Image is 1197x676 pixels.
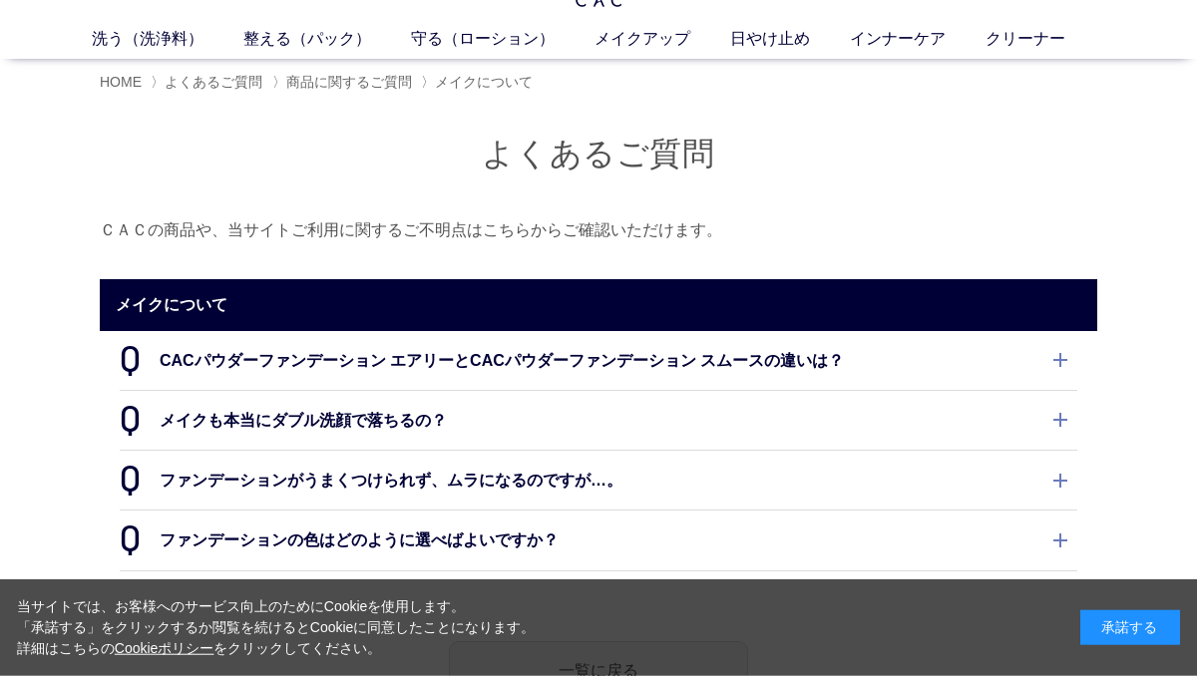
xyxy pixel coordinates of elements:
dt: ファンデーションの色はどのように選べばよいですか？ [120,510,1077,569]
a: 洗う（洗浄料） [92,27,243,51]
li: 〉 [272,73,417,92]
h2: メイクについて [100,279,1097,330]
a: インナーケア [850,27,986,51]
dt: メイクも本当にダブル洗顔で落ちるの？ [120,391,1077,450]
h1: よくあるご質問 [100,133,1097,175]
a: 守る（ローション） [411,27,595,51]
a: HOME [100,74,142,90]
a: クリーナー [986,27,1105,51]
p: ＣＡＣの商品や、当サイトご利用に関するご不明点はこちらからご確認いただけます。 [100,215,1097,244]
a: 日やけ止め [730,27,850,51]
a: 商品に関するご質問 [286,74,412,90]
li: 〉 [151,73,267,92]
div: 承諾する [1080,610,1180,645]
span: メイクについて [435,74,533,90]
a: 整える（パック） [243,27,411,51]
dt: ファンデーションがうまくつけられず、ムラになるのですが…。 [120,451,1077,509]
a: Cookieポリシー [115,640,214,656]
div: 当サイトでは、お客様へのサービス向上のためにCookieを使用します。 「承諾する」をクリックするか閲覧を続けるとCookieに同意したことになります。 詳細はこちらの をクリックしてください。 [17,596,536,659]
dt: CACパウダーファンデーション エアリーとCACパウダーファンデーション スムースの違いは？ [120,331,1077,390]
a: よくあるご質問 [165,74,262,90]
li: 〉 [421,73,538,92]
a: メイクアップ [595,27,730,51]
